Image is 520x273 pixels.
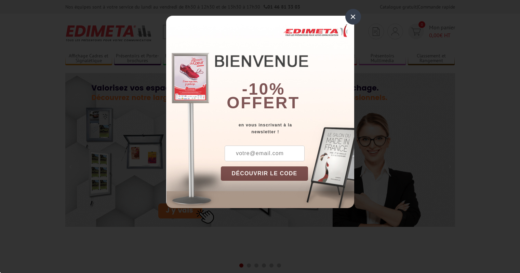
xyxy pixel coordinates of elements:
div: en vous inscrivant à la newsletter ! [221,122,354,135]
div: × [345,9,361,25]
font: offert [227,94,300,112]
input: votre@email.com [225,146,305,161]
button: DÉCOUVRIR LE CODE [221,166,308,181]
b: -10% [242,80,285,98]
